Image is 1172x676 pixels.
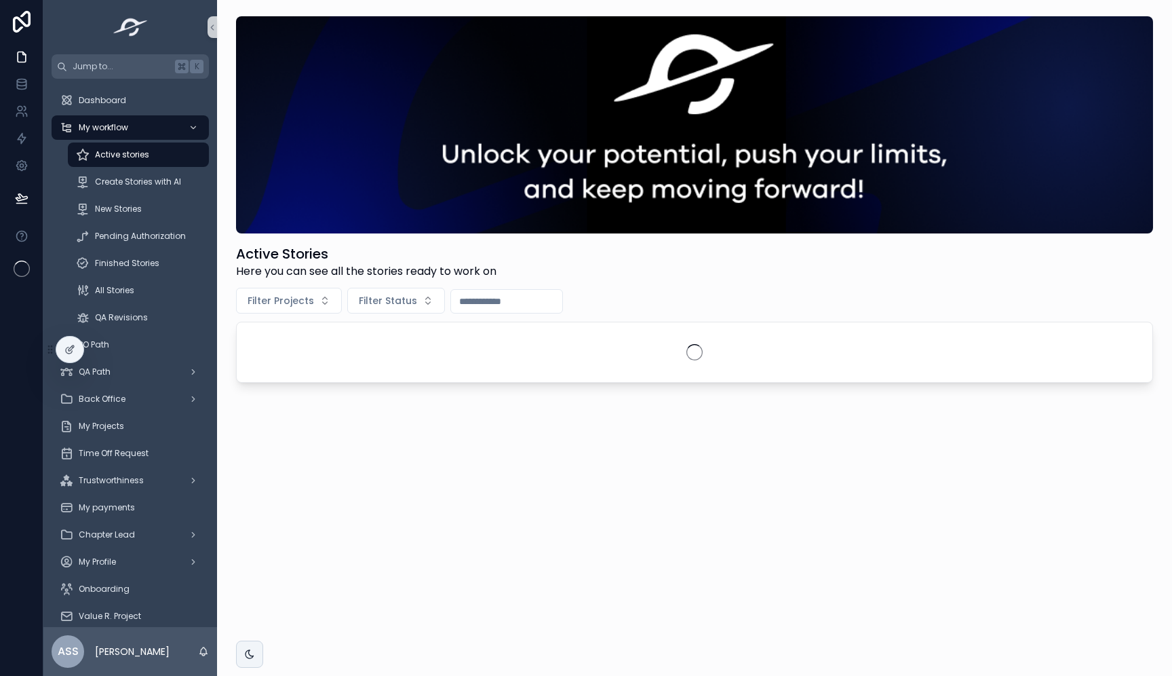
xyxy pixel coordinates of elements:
button: Select Button [347,288,445,314]
a: Finished Stories [68,251,209,276]
span: Dashboard [79,95,126,106]
span: PO Path [79,339,109,350]
button: Select Button [236,288,342,314]
span: My Profile [79,557,116,567]
span: Jump to... [73,61,170,72]
h1: Active Stories [236,244,496,263]
span: Filter Status [359,294,417,307]
span: ASS [58,643,79,660]
a: My workflow [52,115,209,140]
img: App logo [109,16,152,38]
a: Back Office [52,387,209,411]
a: QA Revisions [68,305,209,330]
span: All Stories [95,285,134,296]
button: Jump to...K [52,54,209,79]
span: K [191,61,202,72]
a: Trustworthiness [52,468,209,493]
a: Dashboard [52,88,209,113]
span: Here you can see all the stories ready to work on [236,263,496,280]
div: scrollable content [43,79,217,627]
span: Finished Stories [95,258,159,269]
a: My Profile [52,550,209,574]
a: PO Path [52,333,209,357]
span: Active stories [95,149,149,160]
span: Back Office [79,394,125,405]
span: Value R. Project [79,611,141,622]
span: Trustworthiness [79,475,144,486]
span: My Projects [79,421,124,432]
span: Pending Authorization [95,231,186,242]
span: New Stories [95,204,142,214]
span: My workflow [79,122,128,133]
span: Create Stories with AI [95,176,181,187]
a: New Stories [68,197,209,221]
span: Onboarding [79,584,130,595]
a: Create Stories with AI [68,170,209,194]
a: Active stories [68,143,209,167]
a: Pending Authorization [68,224,209,248]
a: Time Off Request [52,441,209,466]
span: QA Path [79,367,111,377]
span: My payments [79,502,135,513]
a: Value R. Project [52,604,209,628]
p: [PERSON_NAME] [95,645,170,658]
a: QA Path [52,360,209,384]
span: QA Revisions [95,312,148,323]
a: All Stories [68,278,209,303]
a: Onboarding [52,577,209,601]
a: Chapter Lead [52,523,209,547]
span: Filter Projects [248,294,314,307]
span: Chapter Lead [79,529,135,540]
span: Time Off Request [79,448,149,459]
a: My payments [52,495,209,520]
a: My Projects [52,414,209,438]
